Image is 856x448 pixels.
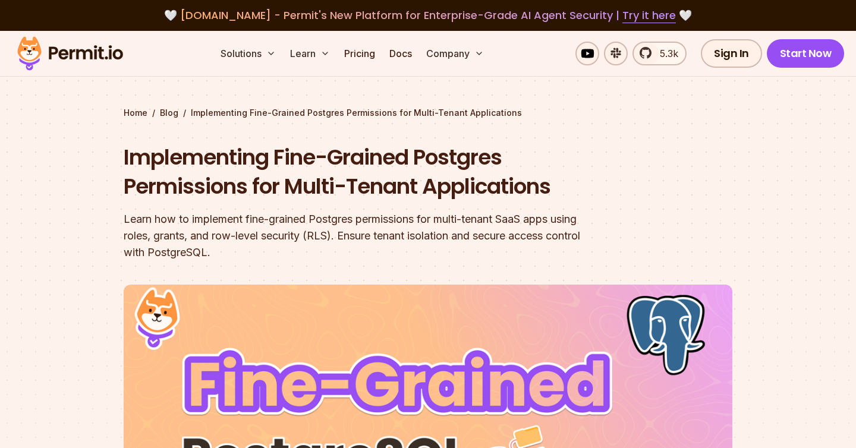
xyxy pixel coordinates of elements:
[216,42,281,65] button: Solutions
[29,7,827,24] div: 🤍 🤍
[421,42,489,65] button: Company
[767,39,845,68] a: Start Now
[124,107,147,119] a: Home
[339,42,380,65] a: Pricing
[622,8,676,23] a: Try it here
[160,107,178,119] a: Blog
[285,42,335,65] button: Learn
[385,42,417,65] a: Docs
[701,39,762,68] a: Sign In
[180,8,676,23] span: [DOMAIN_NAME] - Permit's New Platform for Enterprise-Grade AI Agent Security |
[12,33,128,74] img: Permit logo
[124,143,580,201] h1: Implementing Fine-Grained Postgres Permissions for Multi-Tenant Applications
[653,46,678,61] span: 5.3k
[124,211,580,261] div: Learn how to implement fine-grained Postgres permissions for multi-tenant SaaS apps using roles, ...
[124,107,732,119] div: / /
[632,42,687,65] a: 5.3k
